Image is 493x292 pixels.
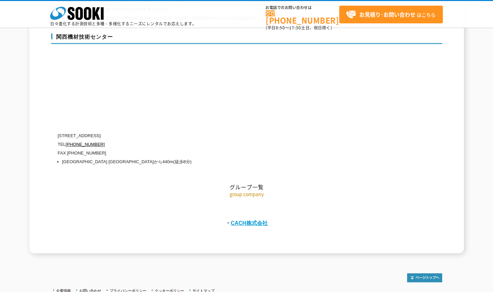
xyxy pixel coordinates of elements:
strong: お見積り･お問い合わせ [359,10,415,18]
p: [STREET_ADDRESS] [58,131,379,140]
h2: グループ一覧 [51,117,442,191]
p: FAX [PHONE_NUMBER] [58,149,379,158]
span: (平日 ～ 土日、祝日除く) [266,25,332,31]
span: はこちら [346,10,436,20]
span: 8:50 [276,25,285,31]
p: TEL [58,140,379,149]
p: group company [51,191,442,198]
a: [PHONE_NUMBER] [66,142,105,147]
span: お電話でのお問い合わせは [266,6,339,10]
a: [PHONE_NUMBER] [266,10,339,24]
a: CACH株式会社 [231,220,268,226]
a: お見積り･お問い合わせはこちら [339,6,443,23]
h3: 関西機材技術センター [51,33,442,44]
p: 日々進化する計測技術と多種・多様化するニーズにレンタルでお応えします。 [50,22,197,26]
img: トップページへ [407,273,442,282]
li: [GEOGRAPHIC_DATA] [GEOGRAPHIC_DATA]から440m(徒歩8分) [62,158,379,166]
p: ・ [51,218,442,228]
span: 17:30 [289,25,301,31]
